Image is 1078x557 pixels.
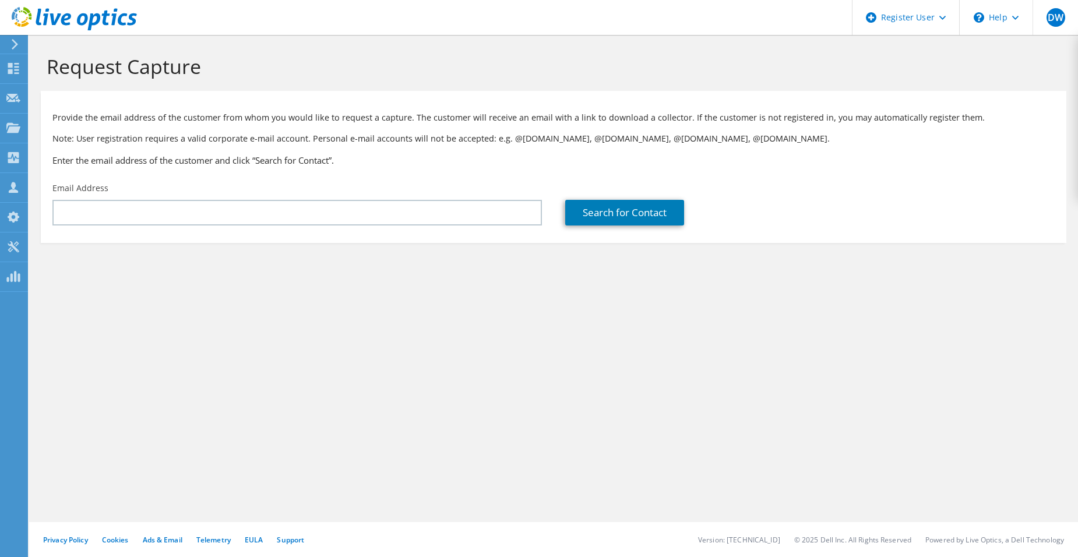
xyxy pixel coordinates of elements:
[102,535,129,545] a: Cookies
[277,535,304,545] a: Support
[794,535,911,545] li: © 2025 Dell Inc. All Rights Reserved
[925,535,1064,545] li: Powered by Live Optics, a Dell Technology
[43,535,88,545] a: Privacy Policy
[196,535,231,545] a: Telemetry
[47,54,1055,79] h1: Request Capture
[143,535,182,545] a: Ads & Email
[52,111,1055,124] p: Provide the email address of the customer from whom you would like to request a capture. The cust...
[52,182,108,194] label: Email Address
[245,535,263,545] a: EULA
[1047,8,1065,27] span: DW
[698,535,780,545] li: Version: [TECHNICAL_ID]
[974,12,984,23] svg: \n
[52,154,1055,167] h3: Enter the email address of the customer and click “Search for Contact”.
[565,200,684,225] a: Search for Contact
[52,132,1055,145] p: Note: User registration requires a valid corporate e-mail account. Personal e-mail accounts will ...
